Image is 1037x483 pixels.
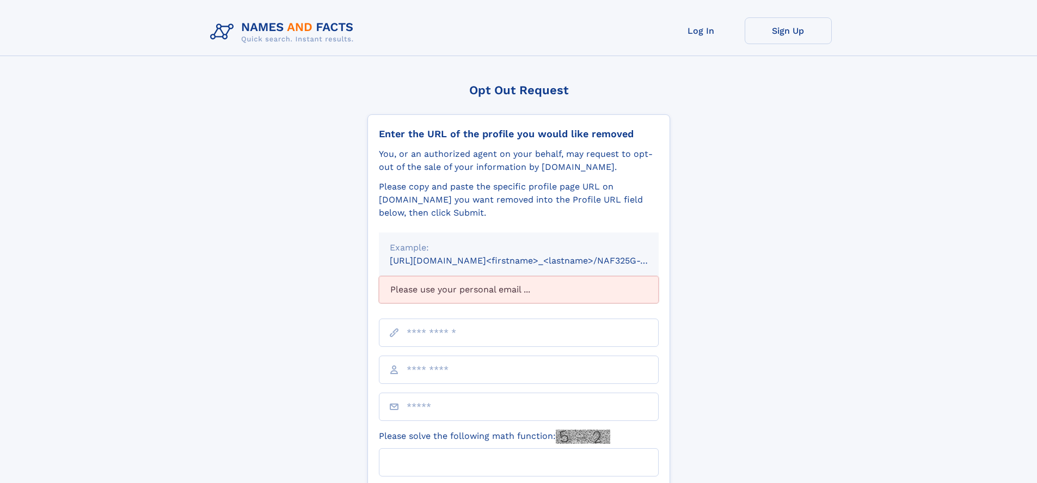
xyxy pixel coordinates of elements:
img: Logo Names and Facts [206,17,363,47]
div: You, or an authorized agent on your behalf, may request to opt-out of the sale of your informatio... [379,148,659,174]
div: Please copy and paste the specific profile page URL on [DOMAIN_NAME] you want removed into the Pr... [379,180,659,219]
label: Please solve the following math function: [379,430,610,444]
div: Please use your personal email ... [379,276,659,303]
div: Enter the URL of the profile you would like removed [379,128,659,140]
a: Sign Up [745,17,832,44]
div: Example: [390,241,648,254]
div: Opt Out Request [367,83,670,97]
a: Log In [658,17,745,44]
small: [URL][DOMAIN_NAME]<firstname>_<lastname>/NAF325G-xxxxxxxx [390,255,679,266]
